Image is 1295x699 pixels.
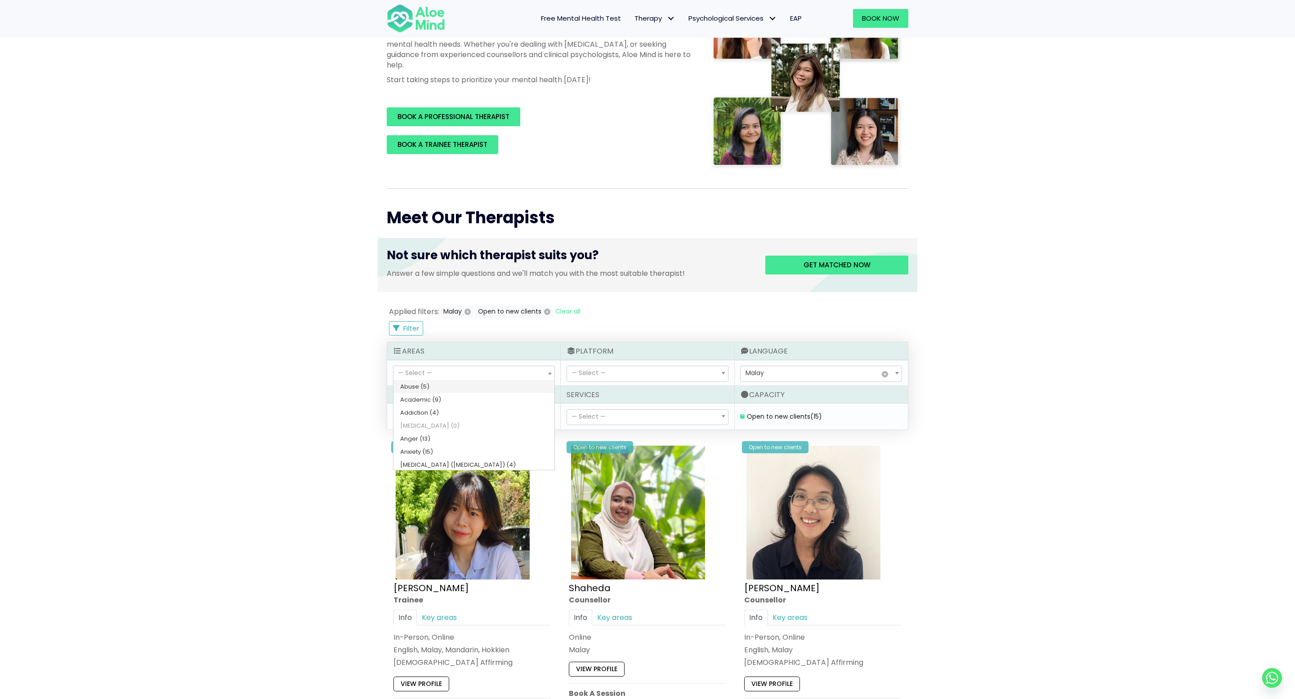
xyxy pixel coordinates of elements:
span: Therapy: submenu [664,12,677,25]
div: Services [561,386,734,403]
div: Therapist Type [387,386,560,403]
span: Get matched now [804,260,871,270]
span: Malay [740,366,902,382]
a: BOOK A TRAINEE THERAPIST [387,135,498,154]
span: Therapy [634,13,675,23]
div: Open to new clients [742,441,808,453]
a: Key areas [417,609,462,625]
label: Open to new clients [747,412,822,421]
a: Shaheda [569,581,611,594]
span: Psychological Services: submenu [766,12,779,25]
div: Platform [561,342,734,360]
img: Shaheda Counsellor [571,446,705,580]
p: Answer a few simple questions and we'll match you with the most suitable therapist! [387,268,752,279]
p: English, Malay [744,645,902,655]
button: Clear all [555,305,581,318]
div: [DEMOGRAPHIC_DATA] Affirming [393,657,551,668]
a: Psychological ServicesPsychological Services: submenu [682,9,783,28]
div: Online [569,632,726,642]
span: — Select — [398,368,432,377]
a: Info [569,609,592,625]
span: BOOK A PROFESSIONAL THERAPIST [397,112,509,121]
button: Open to new clients [475,305,553,318]
div: In-Person, Online [744,632,902,642]
li: Academic (9) [393,393,554,406]
a: [PERSON_NAME] [393,581,469,594]
div: In-Person, Online [393,632,551,642]
p: Book A Session [569,688,726,698]
a: View profile [569,662,625,676]
div: Trainee [393,594,551,605]
span: Free Mental Health Test [541,13,621,23]
span: Malay [741,366,902,381]
nav: Menu [457,9,808,28]
li: Anxiety (15) [393,445,554,458]
a: Info [393,609,417,625]
button: Malay [441,305,473,318]
a: Free Mental Health Test [534,9,628,28]
li: Abuse (5) [393,380,554,393]
a: Book Now [853,9,908,28]
a: Key areas [768,609,813,625]
a: Key areas [592,609,637,625]
li: [MEDICAL_DATA] ([MEDICAL_DATA]) (4) [393,458,554,471]
span: — Select — [572,368,606,377]
a: [PERSON_NAME] [744,581,820,594]
span: EAP [790,13,802,23]
p: English, Malay, Mandarin, Hokkien [393,645,551,655]
div: Capacity [735,386,908,403]
li: [MEDICAL_DATA] (0) [393,419,554,432]
span: BOOK A TRAINEE THERAPIST [397,140,487,149]
li: Addiction (4) [393,406,554,419]
span: Applied filters: [389,306,439,317]
a: Whatsapp [1262,668,1282,688]
p: Discover professional therapy and counselling services tailored to support your mental health nee... [387,28,692,70]
p: Malay [569,645,726,655]
a: View profile [744,677,800,691]
span: Psychological Services [688,13,777,23]
a: EAP [783,9,808,28]
span: Filter [403,323,419,333]
span: (15) [810,412,822,421]
img: Emelyne Counsellor [746,446,880,580]
a: View profile [393,677,449,691]
button: Filter Listings [389,321,423,336]
div: Language [735,342,908,360]
li: Anger (13) [393,432,554,445]
img: Aloe mind Logo [387,4,445,33]
div: [DEMOGRAPHIC_DATA] Affirming [744,657,902,668]
div: Open to new clients [391,441,458,453]
div: Areas [387,342,560,360]
div: Open to new clients [567,441,633,453]
div: Counsellor [744,594,902,605]
a: Get matched now [765,256,908,274]
div: Counsellor [569,594,726,605]
img: Aloe Mind Profile Pic – Christie Yong Kar Xin [396,446,530,580]
span: Malay [746,368,764,377]
p: Start taking steps to prioritize your mental health [DATE]! [387,75,692,85]
h3: Not sure which therapist suits you? [387,247,752,268]
a: Info [744,609,768,625]
span: Meet Our Therapists [387,206,555,229]
span: Book Now [862,13,899,23]
a: BOOK A PROFESSIONAL THERAPIST [387,107,520,126]
span: — Select — [572,412,606,421]
a: TherapyTherapy: submenu [628,9,682,28]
